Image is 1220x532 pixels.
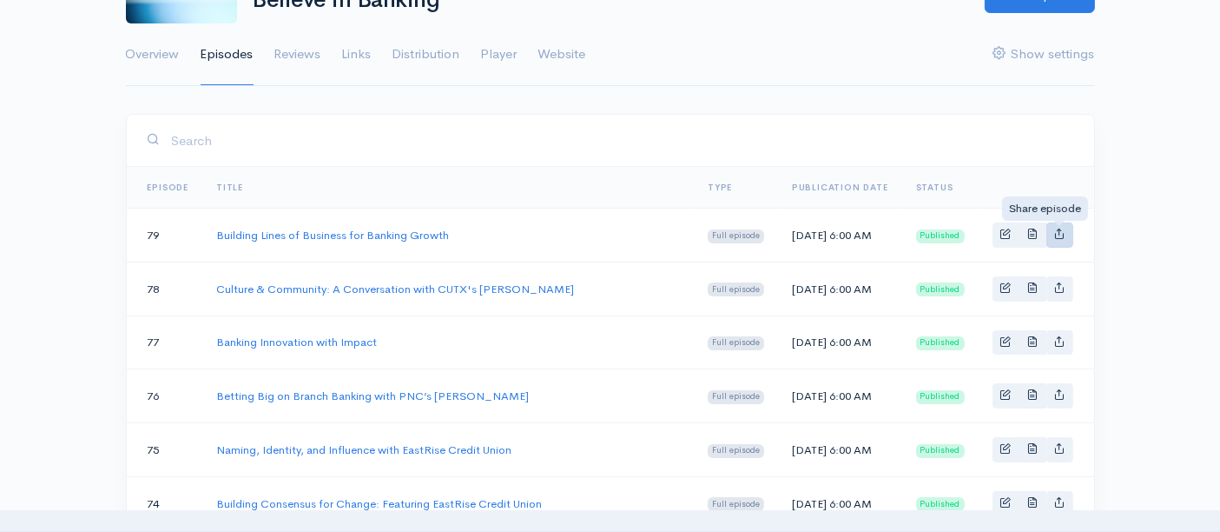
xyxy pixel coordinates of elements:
span: Published [916,336,965,350]
a: Player [481,23,518,86]
div: Basic example [992,491,1073,516]
td: 78 [127,262,203,316]
span: Full episode [708,497,764,511]
span: Published [916,229,965,243]
span: Full episode [708,283,764,296]
a: Reviews [274,23,321,86]
td: 75 [127,423,203,477]
div: Basic example [992,223,1073,248]
td: 77 [127,316,203,369]
div: Basic example [992,276,1073,302]
div: Basic example [992,330,1073,356]
td: [DATE] 6:00 AM [778,316,902,369]
a: Betting Big on Branch Banking with PNC’s [PERSON_NAME] [216,389,529,403]
a: Links [342,23,372,86]
div: Basic example [992,383,1073,409]
td: [DATE] 6:00 AM [778,209,902,263]
td: [DATE] 6:00 AM [778,262,902,316]
input: Search [171,123,1073,158]
a: Type [708,182,732,193]
a: Publication date [792,182,888,193]
td: 74 [127,476,203,530]
a: Building Lines of Business for Banking Growth [216,228,449,243]
span: Status [916,182,953,193]
td: [DATE] 6:00 AM [778,476,902,530]
td: 76 [127,369,203,423]
a: Episode [148,182,189,193]
a: Building Consensus for Change: Featuring EastRise Credit Union [216,496,542,511]
a: Show settings [993,23,1095,86]
span: Full episode [708,336,764,350]
a: Banking Innovation with Impact [216,335,377,349]
a: Website [538,23,586,86]
span: Published [916,444,965,458]
span: Full episode [708,390,764,404]
a: Distribution [392,23,460,86]
span: Published [916,497,965,511]
td: [DATE] 6:00 AM [778,369,902,423]
a: Naming, Identity, and Influence with EastRise Credit Union [216,442,511,457]
a: Title [216,182,243,193]
td: [DATE] 6:00 AM [778,423,902,477]
span: Published [916,390,965,404]
span: Full episode [708,229,764,243]
div: Share episode [1002,196,1088,221]
div: Basic example [992,437,1073,462]
span: Published [916,283,965,296]
a: Episodes [201,23,254,86]
a: Overview [126,23,180,86]
td: 79 [127,209,203,263]
span: Full episode [708,444,764,458]
a: Culture & Community: A Conversation with CUTX's [PERSON_NAME] [216,282,574,296]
